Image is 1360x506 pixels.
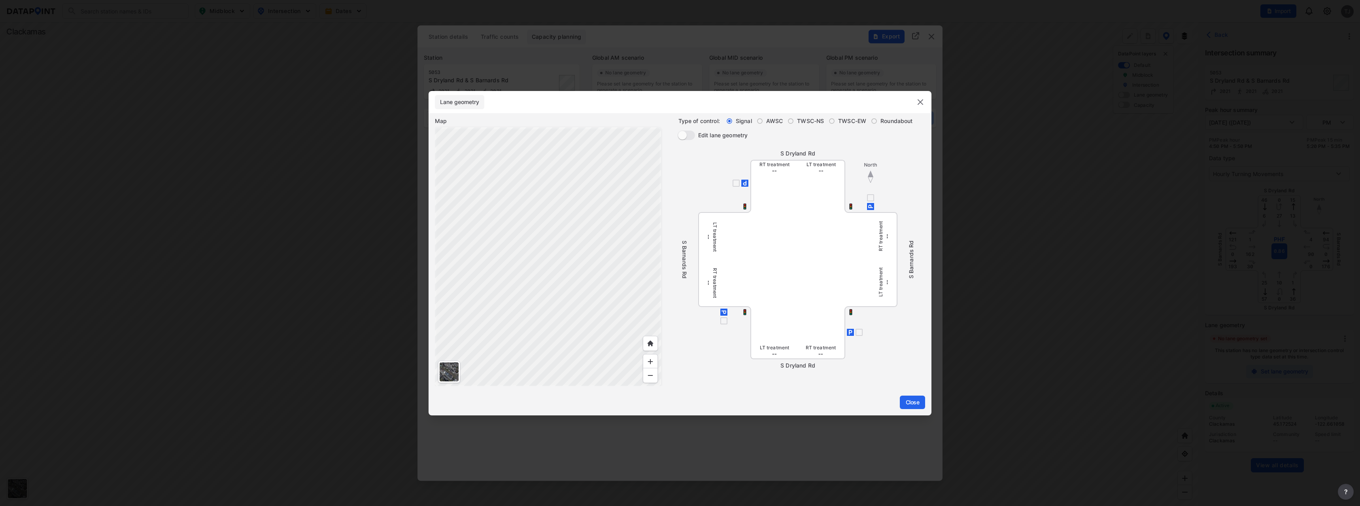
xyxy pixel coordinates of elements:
label: -- [705,234,712,239]
label: RT treatment [878,221,884,251]
span: AWSC [766,117,783,125]
img: signal.daf217a8.svg [741,308,749,316]
img: signal.daf217a8.svg [741,203,749,210]
span: TWSC-NS [797,117,824,125]
label: S Barnards Rd [680,240,688,279]
div: Toggle basemap [438,361,460,383]
label: Map [435,117,661,125]
label: -- [884,233,890,238]
label: S Dryland Rd [780,150,815,157]
label: -- [705,280,712,285]
img: parking.50e7c5dd.svg [720,308,728,316]
label: S Barnards Rd [907,240,915,279]
button: Close [900,396,925,409]
span: Signal [736,117,752,125]
button: more [1338,484,1354,500]
span: ? [1343,487,1349,497]
label: LT treatment [760,345,790,351]
label: Type of control: [678,117,720,125]
img: parking.50e7c5dd.svg [846,328,854,336]
span: TWSC-EW [838,117,866,125]
label: LT treatment [712,222,718,252]
img: parking.50e7c5dd.svg [867,203,875,210]
label: -- [819,168,824,174]
label: LT treatment [807,161,836,168]
label: RT treatment [712,267,718,298]
label: S Dryland Rd [780,362,815,370]
img: signal.daf217a8.svg [847,203,855,210]
p: Edit lane geometry [698,131,748,139]
span: Lane geometry [440,98,480,106]
label: -- [818,351,823,357]
label: RT treatment [759,161,790,168]
label: -- [772,351,777,357]
label: -- [772,168,777,174]
span: Close [905,398,920,406]
img: parking.50e7c5dd.svg [741,179,749,187]
span: Roundabout [880,117,912,125]
label: -- [884,279,890,284]
img: directions.dd63f5da.svg [864,162,877,183]
div: full width tabs example [435,95,487,109]
img: close.efbf2170.svg [916,97,925,107]
label: LT treatment [878,267,884,297]
label: RT treatment [806,345,836,351]
img: signal.daf217a8.svg [847,308,855,316]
